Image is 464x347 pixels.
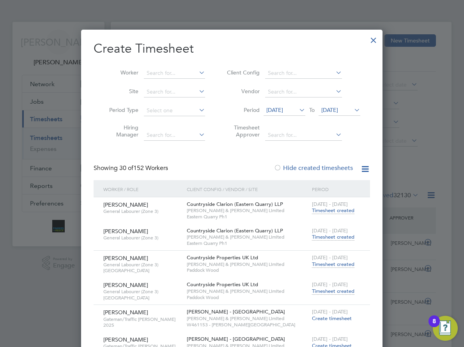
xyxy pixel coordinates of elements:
span: Eastern Quarry Ph1 [187,240,308,246]
input: Search for... [144,68,205,79]
span: [PERSON_NAME] [103,281,148,289]
span: Timesheet created [312,261,354,268]
span: To [307,105,317,115]
div: Period [310,180,362,198]
label: Period Type [103,106,138,113]
input: Search for... [265,87,342,97]
span: Timesheet created [312,288,354,295]
span: [DATE] - [DATE] [312,281,348,288]
span: [PERSON_NAME] [103,336,148,343]
input: Search for... [265,130,342,141]
span: Gateman/Traffic [PERSON_NAME] 2025 [103,316,181,328]
input: Search for... [265,68,342,79]
span: Timesheet created [312,207,354,214]
span: Paddock Wood [187,267,308,273]
span: Create timesheet [312,315,352,322]
label: Period [225,106,260,113]
label: Vendor [225,88,260,95]
label: Hiring Manager [103,124,138,138]
button: Open Resource Center, 8 new notifications [433,316,458,341]
div: Worker / Role [101,180,185,198]
div: Showing [94,164,170,172]
span: Paddock Wood [187,294,308,301]
span: [DATE] - [DATE] [312,254,348,261]
span: 152 Workers [119,164,168,172]
span: General Labourer (Zone 3) [GEOGRAPHIC_DATA] [103,289,181,301]
span: [PERSON_NAME] & [PERSON_NAME] Limited [187,288,308,294]
span: W461153 - [PERSON_NAME][GEOGRAPHIC_DATA] [187,322,308,328]
input: Search for... [144,87,205,97]
span: General Labourer (Zone 3) [GEOGRAPHIC_DATA] [103,262,181,274]
h2: Create Timesheet [94,41,370,57]
span: [PERSON_NAME] [103,201,148,208]
span: [PERSON_NAME] & [PERSON_NAME] Limited [187,261,308,267]
span: General Labourer (Zone 3) [103,208,181,214]
span: [DATE] [266,106,283,113]
label: Hide created timesheets [274,164,353,172]
input: Select one [144,105,205,116]
span: [DATE] - [DATE] [312,201,348,207]
span: Countryside Properties UK Ltd [187,254,258,261]
span: Countryside Properties UK Ltd [187,281,258,288]
span: [DATE] - [DATE] [312,336,348,342]
span: [PERSON_NAME] [103,228,148,235]
input: Search for... [144,130,205,141]
span: [PERSON_NAME] - [GEOGRAPHIC_DATA] [187,308,285,315]
div: 8 [432,321,436,331]
span: Eastern Quarry Ph1 [187,214,308,220]
label: Worker [103,69,138,76]
span: 30 of [119,164,133,172]
span: [DATE] - [DATE] [312,308,348,315]
span: [PERSON_NAME] & [PERSON_NAME] Limited [187,234,308,240]
span: [DATE] - [DATE] [312,227,348,234]
span: [PERSON_NAME] & [PERSON_NAME] Limited [187,207,308,214]
span: [PERSON_NAME] & [PERSON_NAME] Limited [187,315,308,322]
span: [PERSON_NAME] [103,255,148,262]
span: Timesheet created [312,234,354,241]
span: [DATE] [321,106,338,113]
span: Countryside Clarion (Eastern Quarry) LLP [187,201,283,207]
span: General Labourer (Zone 3) [103,235,181,241]
label: Client Config [225,69,260,76]
label: Timesheet Approver [225,124,260,138]
label: Site [103,88,138,95]
span: [PERSON_NAME] - [GEOGRAPHIC_DATA] [187,336,285,342]
span: Countryside Clarion (Eastern Quarry) LLP [187,227,283,234]
div: Client Config / Vendor / Site [185,180,310,198]
span: [PERSON_NAME] [103,309,148,316]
